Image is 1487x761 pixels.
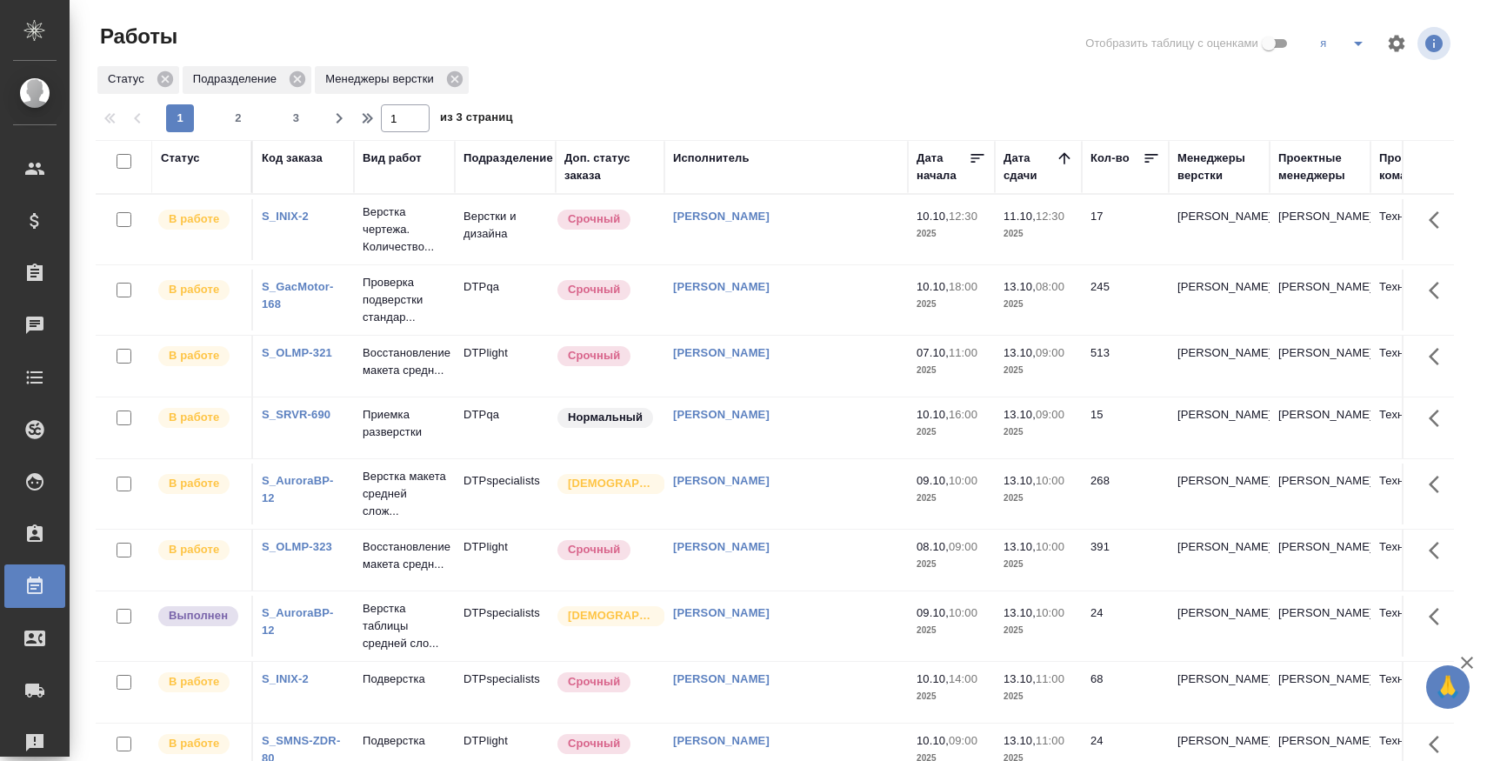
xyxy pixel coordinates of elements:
[1004,622,1073,639] p: 2025
[157,208,243,231] div: Исполнитель выполняет работу
[1418,530,1460,571] button: Здесь прячутся важные кнопки
[1004,424,1073,441] p: 2025
[283,104,310,132] button: 3
[455,596,556,657] td: DTPspecialists
[673,408,770,421] a: [PERSON_NAME]
[169,607,228,624] p: Выполнен
[169,210,219,228] p: В работе
[1004,296,1073,313] p: 2025
[1085,35,1258,52] span: Отобразить таблицу с оценками
[157,604,243,628] div: Исполнитель завершил работу
[1417,27,1454,60] span: Посмотреть информацию
[917,672,949,685] p: 10.10,
[169,409,219,426] p: В работе
[1004,490,1073,507] p: 2025
[455,270,556,330] td: DTPqa
[1004,606,1036,619] p: 13.10,
[96,23,177,50] span: Работы
[1418,662,1460,704] button: Здесь прячутся важные кнопки
[262,346,332,359] a: S_OLMP-321
[568,409,643,426] p: Нормальный
[1418,397,1460,439] button: Здесь прячутся важные кнопки
[363,600,446,652] p: Верстка таблицы средней сло...
[1426,665,1470,709] button: 🙏
[1418,464,1460,505] button: Здесь прячутся важные кнопки
[673,474,770,487] a: [PERSON_NAME]
[1036,734,1064,747] p: 11:00
[1418,336,1460,377] button: Здесь прячутся важные кнопки
[169,347,219,364] p: В работе
[1036,474,1064,487] p: 10:00
[1177,208,1261,225] p: [PERSON_NAME]
[224,110,252,127] span: 2
[363,406,446,441] p: Приемка разверстки
[1004,225,1073,243] p: 2025
[1177,406,1261,424] p: [PERSON_NAME]
[1036,280,1064,293] p: 08:00
[183,66,311,94] div: Подразделение
[1004,210,1036,223] p: 11.10,
[673,346,770,359] a: [PERSON_NAME]
[673,280,770,293] a: [PERSON_NAME]
[1036,210,1064,223] p: 12:30
[1370,199,1471,260] td: Технический
[161,150,200,167] div: Статус
[363,274,446,326] p: Проверка подверстки стандар...
[1036,606,1064,619] p: 10:00
[1004,280,1036,293] p: 13.10,
[1376,23,1417,64] span: Настроить таблицу
[1036,672,1064,685] p: 11:00
[1370,270,1471,330] td: Технический
[673,734,770,747] a: [PERSON_NAME]
[917,474,949,487] p: 09.10,
[262,672,309,685] a: S_INIX-2
[1270,199,1370,260] td: [PERSON_NAME]
[169,475,219,492] p: В работе
[262,280,333,310] a: S_GacMotor-168
[917,688,986,705] p: 2025
[169,541,219,558] p: В работе
[1082,596,1169,657] td: 24
[917,408,949,421] p: 10.10,
[1270,270,1370,330] td: [PERSON_NAME]
[917,362,986,379] p: 2025
[262,408,330,421] a: S_SRVR-690
[917,150,969,184] div: Дата начала
[1036,408,1064,421] p: 09:00
[949,474,977,487] p: 10:00
[1370,397,1471,458] td: Технический
[1004,408,1036,421] p: 13.10,
[1306,30,1376,57] div: split button
[1379,150,1463,184] div: Проектная команда
[917,424,986,441] p: 2025
[363,150,422,167] div: Вид работ
[97,66,179,94] div: Статус
[455,199,556,260] td: Верстки и дизайна
[363,204,446,256] p: Верстка чертежа. Количество...
[673,606,770,619] a: [PERSON_NAME]
[1418,596,1460,638] button: Здесь прячутся важные кнопки
[455,336,556,397] td: DTPlight
[169,281,219,298] p: В работе
[262,606,333,637] a: S_AuroraBP-12
[917,346,949,359] p: 07.10,
[1004,346,1036,359] p: 13.10,
[157,344,243,368] div: Исполнитель выполняет работу
[1082,336,1169,397] td: 513
[568,475,655,492] p: [DEMOGRAPHIC_DATA]
[1270,596,1370,657] td: [PERSON_NAME]
[363,344,446,379] p: Восстановление макета средн...
[1370,530,1471,591] td: Технический
[917,225,986,243] p: 2025
[1418,199,1460,241] button: Здесь прячутся важные кнопки
[325,70,440,88] p: Менеджеры верстки
[1278,150,1362,184] div: Проектные менеджеры
[673,672,770,685] a: [PERSON_NAME]
[193,70,283,88] p: Подразделение
[1004,150,1056,184] div: Дата сдачи
[1418,270,1460,311] button: Здесь прячутся важные кнопки
[1177,671,1261,688] p: [PERSON_NAME]
[949,408,977,421] p: 16:00
[157,406,243,430] div: Исполнитель выполняет работу
[1004,672,1036,685] p: 13.10,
